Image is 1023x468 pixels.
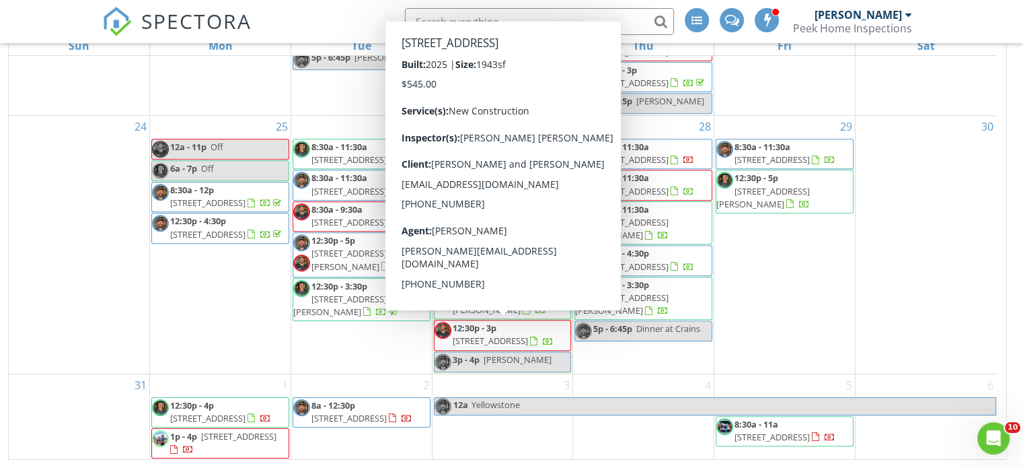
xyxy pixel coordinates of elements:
span: 5p - 8:15p [593,95,632,107]
span: 12:30p - 3:30p [593,279,649,291]
a: Thursday [630,36,656,55]
img: img_7445.png [152,162,169,179]
span: 12:30p - 5p [734,172,778,184]
span: [STREET_ADDRESS] [593,261,669,273]
img: img_7444.png [293,203,310,220]
span: [STREET_ADDRESS] [453,335,528,347]
a: 12:30p - 3p [STREET_ADDRESS] [574,62,712,92]
a: 12:30p - 3p [STREET_ADDRESS] [453,322,554,347]
span: [STREET_ADDRESS] [311,185,387,197]
img: img_7444.png [434,203,451,220]
a: Saturday [914,36,937,55]
span: 8:30a - 11:30a [593,141,649,153]
span: 12:30p - 4:30p [170,215,226,227]
span: 8:30a - 11a [734,418,778,430]
span: [STREET_ADDRESS][PERSON_NAME] [293,293,387,318]
a: [STREET_ADDRESS] [593,32,707,57]
a: 8:30a - 11a [STREET_ADDRESS] [734,418,835,443]
img: img_7444.png [293,255,310,271]
img: img_7445.png [152,399,169,416]
span: SPECTORA [141,7,252,35]
a: 8:30a - 11:30a [STREET_ADDRESS] [574,139,712,169]
span: 8:30a - 12p [170,184,214,196]
a: 8:30a - 12p [STREET_ADDRESS] [151,182,289,212]
a: Go to August 24, 2025 [132,116,149,137]
img: d2ca7be661894a559240ee53c18606e3.jpeg [716,418,733,435]
a: Go to August 28, 2025 [696,116,714,137]
iframe: Intercom live chat [977,422,1010,455]
span: Off [211,141,223,153]
a: 8:30a - 11:30a [STREET_ADDRESS][PERSON_NAME] [574,201,712,245]
span: 12:30p - 3p [453,322,496,334]
span: 3p - 4p [453,354,480,366]
img: img_7436.png [434,398,451,415]
td: Go to September 5, 2025 [714,374,856,460]
span: 12:30p - 5p [311,234,355,246]
span: [STREET_ADDRESS] [593,77,669,89]
span: 5p - 6:45p [593,323,632,335]
a: Go to August 27, 2025 [555,116,572,137]
a: 8:30a - 11:30a [STREET_ADDRESS] [453,172,566,197]
a: Wednesday [488,36,517,55]
a: 12:30p - 5p [STREET_ADDRESS][PERSON_NAME] [716,172,810,209]
img: img_7445.png [293,141,310,158]
td: Go to September 6, 2025 [855,374,996,460]
a: 12:30p - 3:30p [STREET_ADDRESS][PERSON_NAME] [293,278,430,322]
img: img_7444.png [152,141,169,158]
td: Go to September 4, 2025 [573,374,714,460]
a: 8:30a - 11:30a [STREET_ADDRESS] [311,172,425,197]
img: img_7436.png [575,141,592,158]
a: 8a - 12:30p [STREET_ADDRESS] [293,397,430,428]
a: 8:30a - 11:30a [STREET_ADDRESS][PERSON_NAME] [575,203,669,241]
a: 12:30p - 4p [STREET_ADDRESS] [151,397,289,428]
span: Yellowstone [471,399,520,411]
a: 8:30a - 9:30a [STREET_ADDRESS] [434,232,572,262]
img: img_7445.png [434,265,451,282]
span: 8:30a - 10:30a [453,203,508,215]
td: Go to September 1, 2025 [150,374,291,460]
img: img_7445.png [716,172,733,189]
a: 12:30p - 5p [STREET_ADDRESS][PERSON_NAME] [311,234,418,272]
span: [PERSON_NAME]! [354,51,424,63]
span: 12:30p - 3:30p [311,280,367,292]
img: img_7444.png [434,286,451,302]
td: Go to September 2, 2025 [291,374,432,460]
td: Go to August 27, 2025 [432,116,573,374]
span: 8:30a - 11:30a [311,172,367,184]
td: Go to August 29, 2025 [714,116,856,374]
a: Go to September 1, 2025 [279,374,291,396]
span: 8:30a - 12p [453,141,496,153]
span: 12:30p - 4:30p [593,247,649,259]
span: 1p - 4p [170,430,197,442]
span: [STREET_ADDRESS] [734,154,810,166]
a: SPECTORA [102,18,252,46]
span: [STREET_ADDRESS] [593,185,669,197]
a: Go to August 30, 2025 [979,116,996,137]
span: 5p - 6:45p [311,51,350,63]
span: 12:30p - 4p [170,399,214,411]
td: Go to September 3, 2025 [432,374,573,460]
a: Go to September 6, 2025 [985,374,996,396]
a: 8:30a - 12p [STREET_ADDRESS] [434,139,572,169]
span: [PERSON_NAME] [484,354,552,366]
a: 1p - 4p [STREET_ADDRESS] [170,430,276,455]
a: 12:30p - 3:30p [STREET_ADDRESS][PERSON_NAME] [575,279,669,316]
img: img_7436.png [152,215,169,232]
img: img_7445.png [293,280,310,297]
a: Friday [775,36,794,55]
span: 8:30a - 11:30a [734,141,790,153]
img: img_7436.png [434,172,451,189]
a: 12:30p - 3p [STREET_ADDRESS] [434,320,572,350]
span: 12:30p - 3p [593,64,637,76]
a: 12:30p - 4p [STREET_ADDRESS] [170,399,271,424]
a: 8a - 12:30p [STREET_ADDRESS] [311,399,412,424]
a: 12:30p - 4:30p [STREET_ADDRESS] [593,247,694,272]
td: Go to August 30, 2025 [855,116,996,374]
td: Go to August 28, 2025 [573,116,714,374]
img: img_7436.png [575,247,592,264]
a: 12:30p - 3:30p [STREET_ADDRESS][PERSON_NAME] [574,277,712,321]
td: Go to August 26, 2025 [291,116,432,374]
span: [STREET_ADDRESS][PERSON_NAME] [311,247,387,272]
img: img_7436.png [293,399,310,416]
span: [STREET_ADDRESS] [453,246,528,259]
